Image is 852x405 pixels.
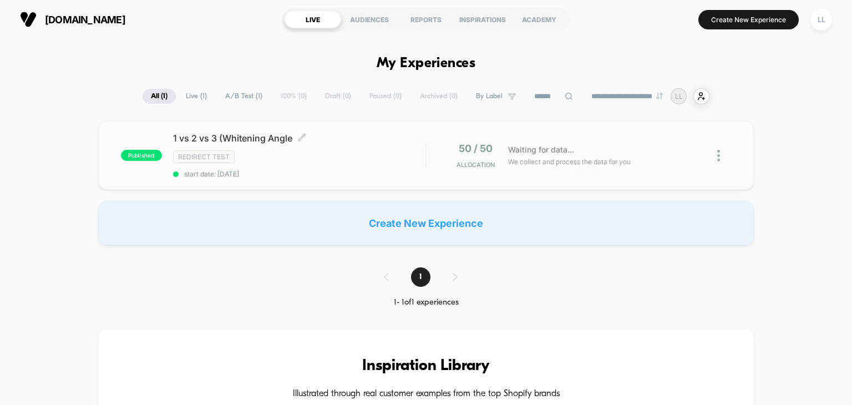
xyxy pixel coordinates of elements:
[204,109,231,136] button: Play, NEW DEMO 2025-VEED.mp4
[173,170,426,178] span: start date: [DATE]
[341,11,398,28] div: AUDIENCES
[373,298,480,307] div: 1 - 1 of 1 experiences
[131,357,721,375] h3: Inspiration Library
[173,133,426,144] span: 1 vs 2 vs 3 (Whitening Angle
[454,11,511,28] div: INSPIRATIONS
[807,8,835,31] button: LL
[675,92,683,100] p: LL
[20,11,37,28] img: Visually logo
[354,225,388,236] input: Volume
[6,221,23,239] button: Play, NEW DEMO 2025-VEED.mp4
[121,150,162,161] span: published
[177,89,215,104] span: Live ( 1 )
[98,201,754,245] div: Create New Experience
[276,224,302,236] div: Current time
[8,206,428,217] input: Seek
[459,143,493,154] span: 50 / 50
[285,11,341,28] div: LIVE
[411,267,430,287] span: 1
[17,11,129,28] button: [DOMAIN_NAME]
[398,11,454,28] div: REPORTS
[698,10,799,29] button: Create New Experience
[131,389,721,399] h4: Illustrated through real customer examples from the top Shopify brands
[511,11,567,28] div: ACADEMY
[508,144,574,156] span: Waiting for data...
[217,89,271,104] span: A/B Test ( 1 )
[303,224,333,236] div: Duration
[717,150,720,161] img: close
[45,14,125,26] span: [DOMAIN_NAME]
[476,92,503,100] span: By Label
[457,161,495,169] span: Allocation
[173,150,235,163] span: Redirect Test
[508,156,631,167] span: We collect and process the data for you
[810,9,832,31] div: LL
[656,93,663,99] img: end
[377,55,476,72] h1: My Experiences
[143,89,176,104] span: All ( 1 )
